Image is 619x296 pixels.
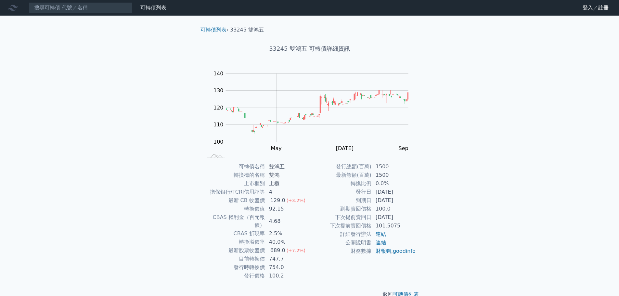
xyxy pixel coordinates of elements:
td: 100.0 [372,205,416,213]
td: 0.0% [372,179,416,188]
td: 轉換標的名稱 [203,171,265,179]
td: 發行時轉換價 [203,263,265,272]
a: 財報狗 [376,248,391,254]
tspan: 110 [213,122,224,128]
li: 33245 雙鴻五 [230,26,264,34]
td: 最新餘額(百萬) [310,171,372,179]
a: 連結 [376,239,386,246]
a: 可轉債列表 [200,27,226,33]
tspan: May [271,145,282,151]
td: 雙鴻 [265,171,310,179]
td: 下次提前賣回價格 [310,222,372,230]
td: 到期日 [310,196,372,205]
td: 101.5075 [372,222,416,230]
span: (+7.2%) [287,248,305,253]
td: 發行價格 [203,272,265,280]
td: 可轉債名稱 [203,162,265,171]
td: 發行總額(百萬) [310,162,372,171]
tspan: [DATE] [336,145,354,151]
td: 下次提前賣回日 [310,213,372,222]
td: 擔保銀行/TCRI信用評等 [203,188,265,196]
td: 100.2 [265,272,310,280]
td: 轉換價值 [203,205,265,213]
td: 公開說明書 [310,238,372,247]
td: 1500 [372,171,416,179]
td: 92.15 [265,205,310,213]
td: CBAS 折現率 [203,229,265,238]
td: CBAS 權利金（百元報價） [203,213,265,229]
tspan: 130 [213,87,224,94]
td: 轉換比例 [310,179,372,188]
input: 搜尋可轉債 代號／名稱 [29,2,133,13]
td: [DATE] [372,188,416,196]
td: 詳細發行辦法 [310,230,372,238]
tspan: 100 [213,139,224,145]
td: 上市櫃別 [203,179,265,188]
li: › [200,26,228,34]
g: Chart [210,71,418,151]
td: 4 [265,188,310,196]
td: 2.5% [265,229,310,238]
td: 747.7 [265,255,310,263]
td: [DATE] [372,213,416,222]
td: 754.0 [265,263,310,272]
a: 連結 [376,231,386,237]
a: 登入／註冊 [577,3,614,13]
tspan: 120 [213,105,224,111]
td: , [372,247,416,255]
tspan: Sep [399,145,408,151]
td: 發行日 [310,188,372,196]
td: 最新 CB 收盤價 [203,196,265,205]
td: 財務數據 [310,247,372,255]
td: 最新股票收盤價 [203,246,265,255]
h1: 33245 雙鴻五 可轉債詳細資訊 [195,44,424,53]
a: 可轉債列表 [140,5,166,11]
td: 目前轉換價 [203,255,265,263]
span: (+3.2%) [287,198,305,203]
a: goodinfo [393,248,416,254]
td: 上櫃 [265,179,310,188]
div: 689.0 [269,247,287,254]
td: 40.0% [265,238,310,246]
td: 轉換溢價率 [203,238,265,246]
td: 雙鴻五 [265,162,310,171]
tspan: 140 [213,71,224,77]
td: 到期賣回價格 [310,205,372,213]
div: 129.0 [269,197,287,204]
td: [DATE] [372,196,416,205]
td: 4.68 [265,213,310,229]
td: 1500 [372,162,416,171]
